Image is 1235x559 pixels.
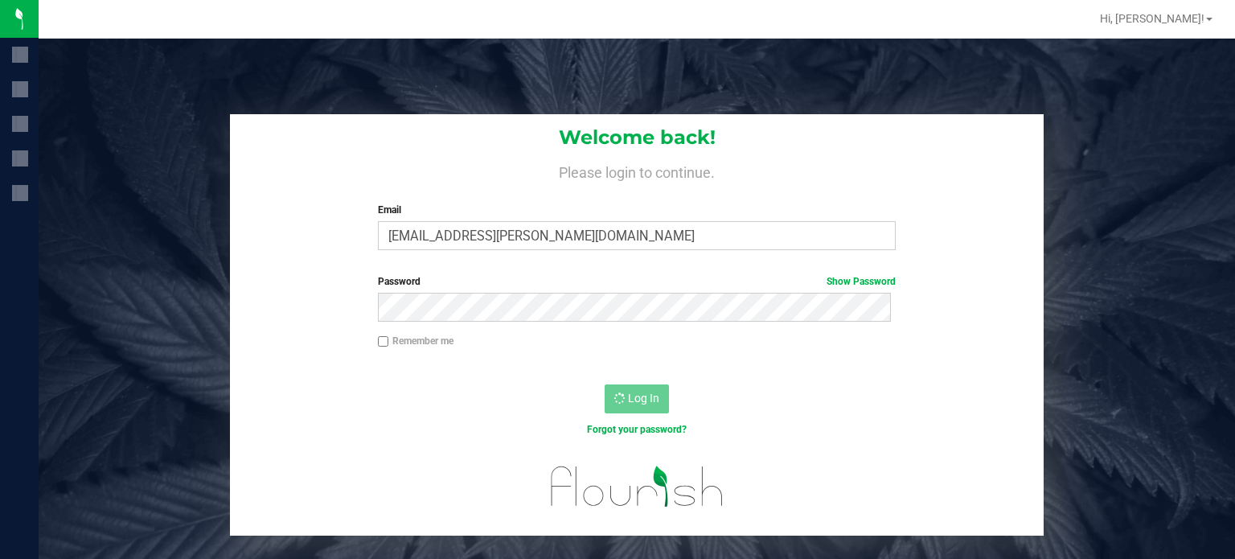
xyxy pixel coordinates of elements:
label: Remember me [378,334,453,348]
label: Email [378,203,897,217]
a: Forgot your password? [587,424,687,435]
span: Log In [628,392,659,405]
img: flourish_logo.svg [535,454,739,519]
span: Password [378,276,421,287]
span: Hi, [PERSON_NAME]! [1100,12,1204,25]
h4: Please login to continue. [230,161,1044,180]
input: Remember me [378,336,389,347]
button: Log In [605,384,669,413]
a: Show Password [827,276,896,287]
h1: Welcome back! [230,127,1044,148]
